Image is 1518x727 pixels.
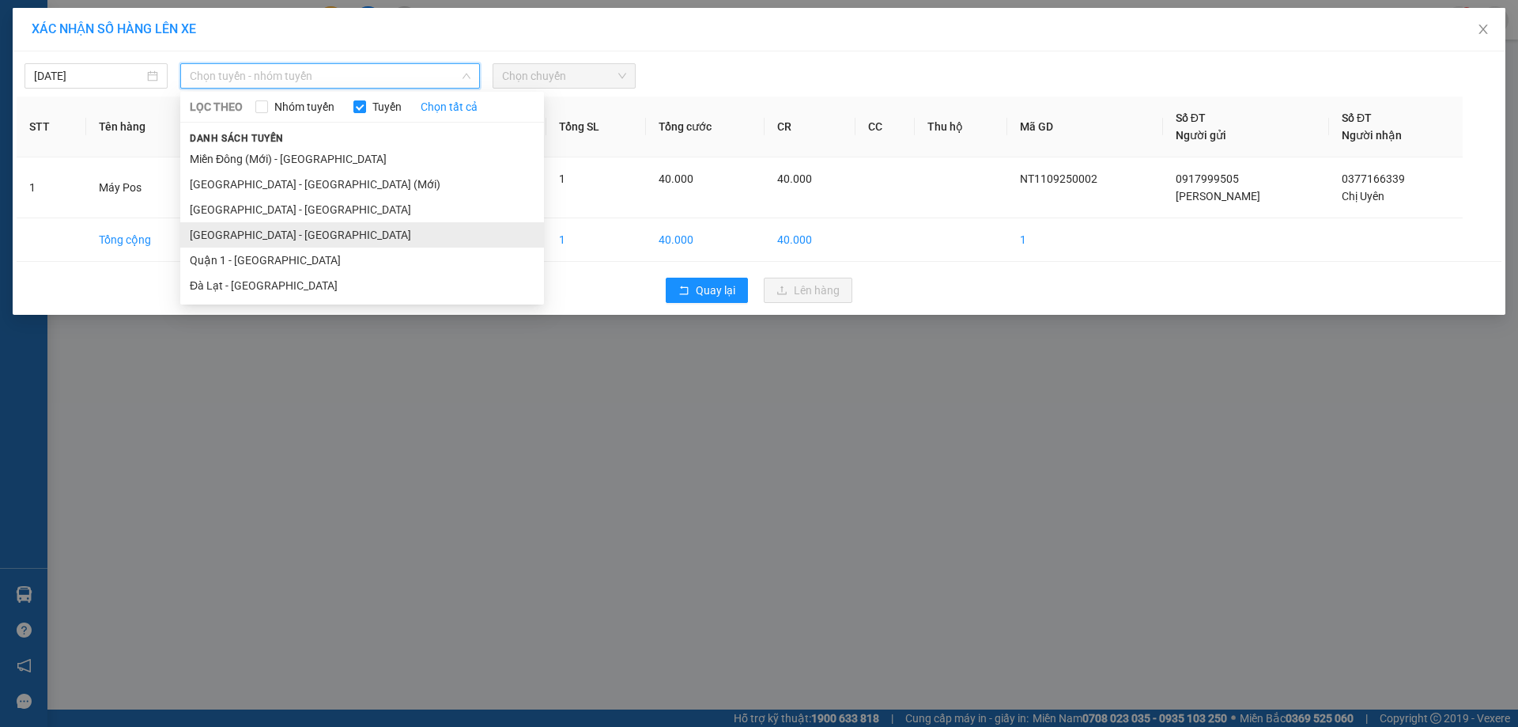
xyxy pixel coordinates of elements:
[855,97,916,157] th: CC
[764,278,852,303] button: uploadLên hàng
[180,146,544,172] li: Miền Đông (Mới) - [GEOGRAPHIC_DATA]
[190,98,243,115] span: LỌC THEO
[659,172,693,185] span: 40.000
[546,97,646,157] th: Tổng SL
[1342,129,1402,142] span: Người nhận
[180,197,544,222] li: [GEOGRAPHIC_DATA] - [GEOGRAPHIC_DATA]
[1176,190,1260,203] span: [PERSON_NAME]
[180,131,293,146] span: Danh sách tuyến
[190,64,470,88] span: Chọn tuyến - nhóm tuyến
[86,218,203,262] td: Tổng cộng
[1176,112,1206,124] span: Số ĐT
[180,172,544,197] li: [GEOGRAPHIC_DATA] - [GEOGRAPHIC_DATA] (Mới)
[1342,112,1372,124] span: Số ĐT
[12,101,36,118] span: CR :
[13,68,174,90] div: 0917999505
[765,218,855,262] td: 40.000
[1342,172,1405,185] span: 0377166339
[1007,218,1163,262] td: 1
[915,97,1007,157] th: Thu hộ
[696,282,735,299] span: Quay lại
[366,98,408,115] span: Tuyến
[1461,8,1505,52] button: Close
[86,157,203,218] td: Máy Pos
[32,21,196,36] span: XÁC NHẬN SỐ HÀNG LÊN XE
[268,98,341,115] span: Nhóm tuyến
[180,222,544,248] li: [GEOGRAPHIC_DATA] - [GEOGRAPHIC_DATA]
[13,13,38,30] span: Gửi:
[462,71,471,81] span: down
[180,248,544,273] li: Quận 1 - [GEOGRAPHIC_DATA]
[777,172,812,185] span: 40.000
[1020,172,1097,185] span: NT1109250002
[1176,172,1239,185] span: 0917999505
[17,97,86,157] th: STT
[185,15,223,32] span: Nhận:
[559,172,565,185] span: 1
[180,273,544,298] li: Đà Lạt - [GEOGRAPHIC_DATA]
[646,218,765,262] td: 40.000
[502,64,626,88] span: Chọn chuyến
[13,49,174,68] div: [PERSON_NAME]
[185,32,296,51] div: Chị Uyên
[17,157,86,218] td: 1
[1176,129,1226,142] span: Người gửi
[12,100,176,119] div: 40.000
[678,285,689,297] span: rollback
[86,97,203,157] th: Tên hàng
[13,13,174,49] div: [GEOGRAPHIC_DATA]
[185,13,296,32] div: Quận 1
[1342,190,1384,203] span: Chị Uyên
[646,97,765,157] th: Tổng cước
[546,218,646,262] td: 1
[1477,23,1490,36] span: close
[1007,97,1163,157] th: Mã GD
[185,51,296,74] div: 0377166339
[34,67,144,85] input: 11/09/2025
[666,278,748,303] button: rollbackQuay lại
[765,97,855,157] th: CR
[421,98,478,115] a: Chọn tất cả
